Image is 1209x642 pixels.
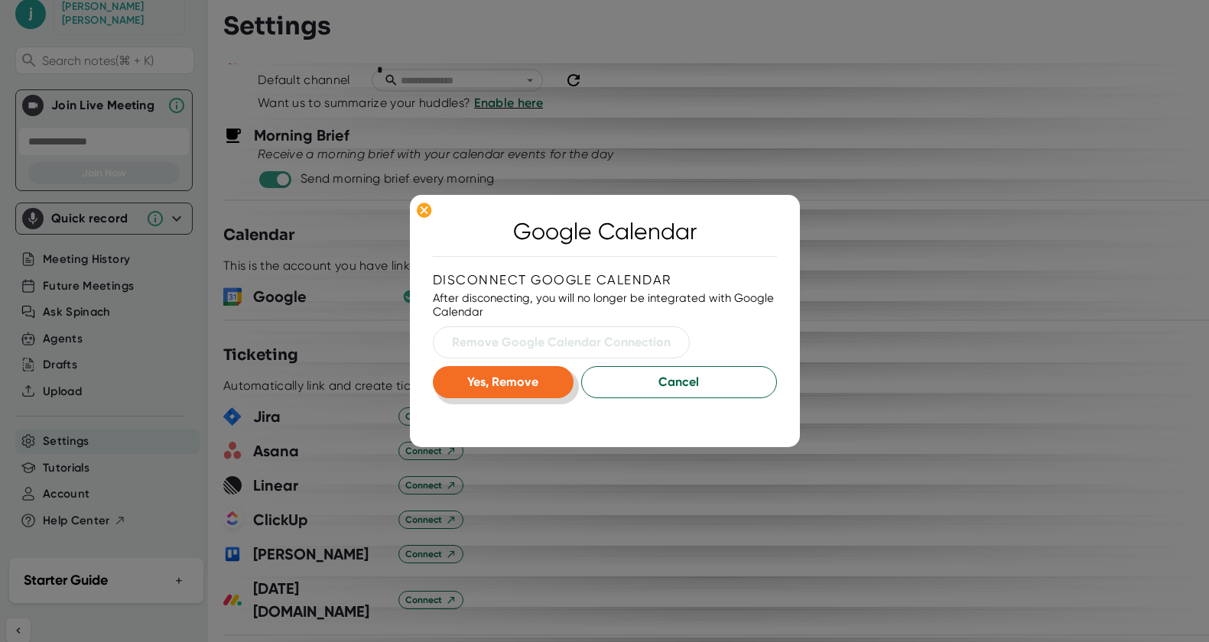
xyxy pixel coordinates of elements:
[433,366,574,398] button: Yes, Remove
[600,373,757,391] span: Cancel
[513,218,697,245] div: Google Calendar
[460,6,489,35] button: Collapse window
[433,326,690,358] button: Remove Google Calendar Connection
[452,333,671,352] span: Remove Google Calendar Connection
[489,6,516,34] div: Close
[467,374,538,389] span: Yes, Remove
[10,6,39,35] button: go back
[433,272,777,287] div: Disconnect Google Calendar
[581,366,776,398] button: Cancel
[433,291,777,319] div: After disconecting, you will no longer be integrated with Google Calendar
